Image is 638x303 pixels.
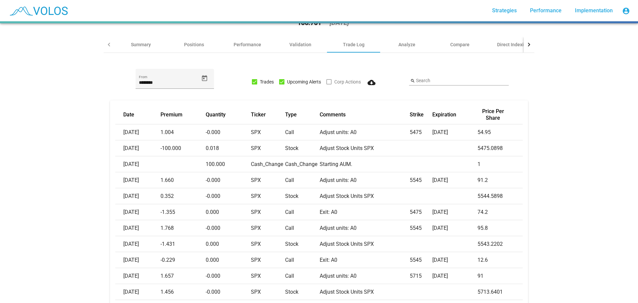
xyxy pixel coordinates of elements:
span: Upcoming Alerts [287,78,321,86]
td: SPX [251,124,285,140]
div: Positions [184,41,204,48]
td: SPX [251,204,285,220]
td: 100.000 [206,156,251,172]
td: 0.000 [206,252,251,268]
td: Adjust units: A0 [320,268,410,284]
td: 5713.6401 [478,284,523,300]
td: Exit: A0 [320,252,410,268]
td: 74.2 [478,204,523,220]
td: Call [285,252,320,268]
button: Change sorting for transaction_date [123,111,134,118]
td: SPX [251,140,285,156]
td: 1 [478,156,523,172]
span: Performance [530,7,562,14]
button: Open calendar [199,73,210,84]
td: SPX [251,252,285,268]
td: 91.2 [478,172,523,188]
td: Call [285,124,320,140]
td: Stock [285,188,320,204]
td: [DATE] [432,124,478,140]
td: Call [285,268,320,284]
div: Compare [450,41,470,48]
td: -0.000 [206,268,251,284]
button: Change sorting for quantity [206,111,226,118]
button: Change sorting for premium [160,111,182,118]
td: 0.000 [206,236,251,252]
td: Call [285,204,320,220]
td: SPX [251,172,285,188]
span: Corp Actions [334,78,361,86]
div: Performance [234,41,261,48]
td: [DATE] [432,268,478,284]
td: Stock [285,284,320,300]
td: Adjust Stock Units SPX [320,236,410,252]
div: Summary [131,41,151,48]
div: [DATE] [329,19,349,26]
mat-icon: account_circle [622,7,630,15]
td: Stock [285,140,320,156]
td: SPX [251,220,285,236]
td: -0.000 [206,284,251,300]
td: 95.8 [478,220,523,236]
td: Cash_Change [285,156,320,172]
td: Adjust Stock Units SPX [320,284,410,300]
td: [DATE] [115,252,160,268]
td: [DATE] [432,220,478,236]
td: [DATE] [115,156,160,172]
span: Strategies [492,7,517,14]
button: Change sorting for option_type [285,111,297,118]
td: -0.000 [206,188,251,204]
td: 5544.5898 [478,188,523,204]
td: Adjust units: A0 [320,172,410,188]
div: Trade Log [343,41,365,48]
td: SPX [251,236,285,252]
td: 5543.2202 [478,236,523,252]
td: [DATE] [115,204,160,220]
button: Change sorting for strike [410,111,424,118]
td: 5715 [410,268,432,284]
td: 1.456 [160,284,206,300]
td: -0.000 [206,124,251,140]
td: 5545 [410,220,432,236]
td: [DATE] [115,172,160,188]
button: Change sorting for ticker [251,111,266,118]
td: Adjust units: A0 [320,124,410,140]
div: Direct Indexing [497,41,529,48]
td: 5545 [410,172,432,188]
td: [DATE] [115,124,160,140]
td: 1.768 [160,220,206,236]
td: [DATE] [115,188,160,204]
td: [DATE] [115,268,160,284]
td: 5475 [410,204,432,220]
a: Strategies [487,5,522,17]
button: Change sorting for comments [320,111,346,118]
td: 5475 [410,124,432,140]
td: -1.431 [160,236,206,252]
a: Implementation [570,5,618,17]
td: 0.000 [206,204,251,220]
td: Call [285,172,320,188]
td: Exit: A0 [320,204,410,220]
td: [DATE] [115,284,160,300]
button: Change sorting for price_per_share [478,108,509,121]
td: 1.004 [160,124,206,140]
td: 0.018 [206,140,251,156]
td: Adjust Stock Units SPX [320,188,410,204]
td: 5475.0898 [478,140,523,156]
td: [DATE] [115,236,160,252]
td: Adjust Stock Units SPX [320,140,410,156]
td: SPX [251,268,285,284]
td: 54.95 [478,124,523,140]
td: Call [285,220,320,236]
td: -0.000 [206,172,251,188]
td: Adjust units: A0 [320,220,410,236]
td: Starting AUM. [320,156,410,172]
span: Implementation [575,7,613,14]
td: -1.355 [160,204,206,220]
mat-icon: cloud_download [368,78,375,86]
mat-icon: search [410,78,415,84]
td: -100.000 [160,140,206,156]
td: [DATE] [432,204,478,220]
td: [DATE] [432,252,478,268]
td: [DATE] [115,140,160,156]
